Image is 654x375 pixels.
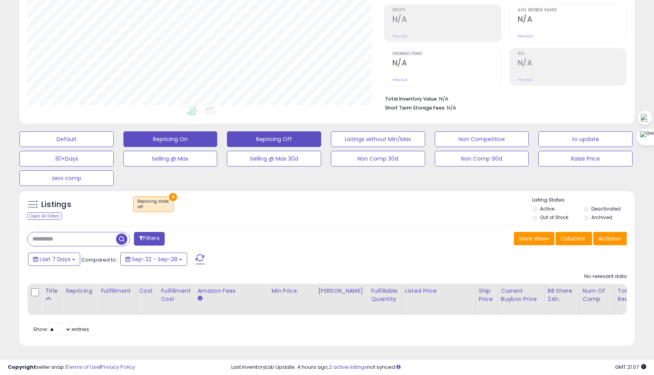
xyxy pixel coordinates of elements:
div: Fulfillable Quantity [371,287,398,303]
div: Fulfillment [101,287,132,295]
button: × [169,193,177,201]
span: Columns [561,235,585,242]
button: Repricing Off [227,131,321,147]
span: Avg. Buybox Share [518,8,626,12]
div: Current Buybox Price [501,287,541,303]
span: Profit [392,8,501,12]
h5: Listings [41,199,71,210]
span: Ordered Items [392,52,501,56]
label: Deactivated [591,205,621,212]
small: Prev: N/A [392,78,408,82]
button: Last 7 Days [28,253,80,266]
span: Repricing state : [137,198,169,210]
small: Prev: N/A [392,34,408,39]
h2: N/A [392,15,501,25]
b: Total Inventory Value: [385,96,438,102]
div: Listed Price [405,287,472,295]
button: Columns [556,232,592,245]
button: Selling @ Max 30d [227,151,321,166]
button: Selling @ Max [123,151,218,166]
div: off [137,204,169,210]
div: Amazon Fees [197,287,265,295]
div: seller snap | | [8,364,135,371]
span: 2025-10-6 21:07 GMT [615,363,646,371]
button: Non Comp 90d [435,151,529,166]
button: Non Comp 30d [331,151,425,166]
div: [PERSON_NAME] [318,287,364,295]
button: 30+Days [19,151,114,166]
h2: N/A [392,58,501,69]
span: Sep-22 - Sep-28 [132,255,178,263]
b: Short Term Storage Fees: [385,104,446,111]
label: Active [540,205,554,212]
div: Repricing [66,287,94,295]
button: zero comp [19,170,114,186]
div: Fulfillment Cost [161,287,191,303]
a: 2 active listings [329,363,367,371]
div: No relevant data [584,273,627,280]
span: ROI [518,52,626,56]
small: Prev: N/A [518,34,533,39]
div: Ship Price [479,287,494,303]
div: Num of Comp. [583,287,611,303]
label: Archived [591,214,612,221]
h2: N/A [518,58,626,69]
h2: N/A [518,15,626,25]
span: Compared to: [81,256,117,264]
strong: Copyright [8,363,36,371]
a: Terms of Use [67,363,100,371]
button: Non Competitive [435,131,529,147]
button: Repricing On [123,131,218,147]
div: Total Rev. [618,287,646,303]
small: Prev: N/A [518,78,533,82]
div: Last InventoryLab Update: 4 hours ago, not synced. [231,364,646,371]
a: Privacy Policy [101,363,135,371]
button: Actions [593,232,627,245]
span: N/A [447,104,456,111]
span: Last 7 Days [40,255,70,263]
div: BB Share 24h. [548,287,576,303]
p: Listing States: [532,196,634,204]
span: Show: entries [33,325,89,333]
div: Title [45,287,59,295]
div: Min Price [271,287,311,295]
button: Listings without Min/Max [331,131,425,147]
button: Filters [134,232,164,246]
button: Raise Price [538,151,633,166]
button: Sep-22 - Sep-28 [120,253,187,266]
button: Default [19,131,114,147]
button: to update [538,131,633,147]
div: Clear All Filters [27,212,62,220]
label: Out of Stock [540,214,568,221]
li: N/A [385,94,621,103]
div: Cost [139,287,155,295]
button: Save View [514,232,554,245]
small: Amazon Fees. [197,295,202,302]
